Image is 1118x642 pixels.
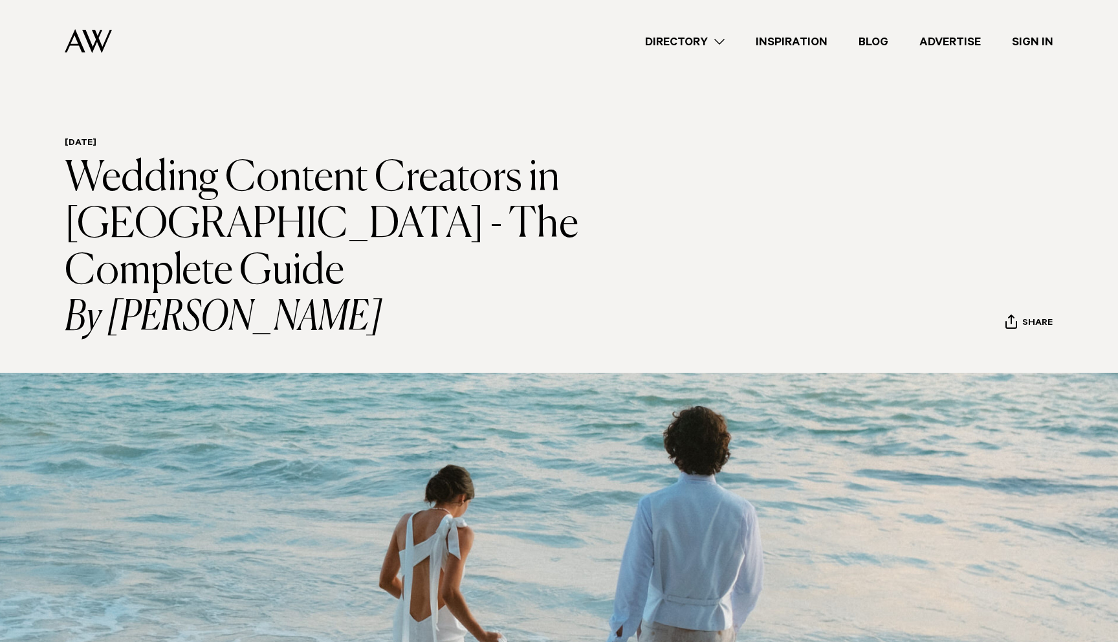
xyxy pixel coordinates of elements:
a: Blog [843,33,904,50]
h1: Wedding Content Creators in [GEOGRAPHIC_DATA] - The Complete Guide [65,155,663,342]
span: Share [1022,318,1053,330]
h6: [DATE] [65,138,663,150]
a: Advertise [904,33,996,50]
button: Share [1005,314,1053,333]
a: Directory [630,33,740,50]
img: Auckland Weddings Logo [65,29,112,53]
a: Inspiration [740,33,843,50]
a: Sign In [996,33,1069,50]
i: By [PERSON_NAME] [65,295,663,342]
